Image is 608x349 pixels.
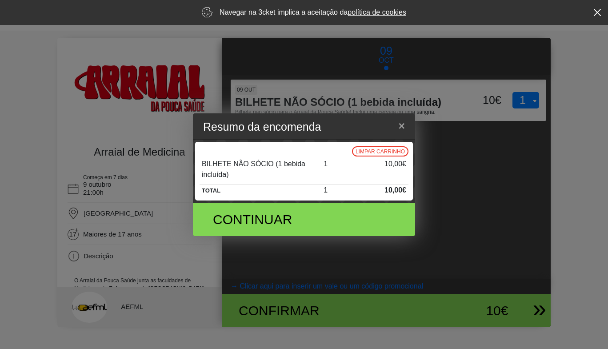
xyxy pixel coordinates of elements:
a: política de cookies [348,8,406,16]
h5: Resumo da encomenda [203,119,321,136]
div: 10,00€ [356,159,408,180]
div: BILHETE NÃO SÓCIO (1 bebida incluída) [200,159,321,180]
span: × [398,119,405,133]
div: Continuar [206,209,336,229]
button: Limpar carrinho [352,146,408,156]
button: Close [391,112,412,140]
div: 10,00€ [356,185,408,196]
div: 1 [321,185,356,196]
div: 1 [321,159,356,180]
div: TOTAL [200,185,321,196]
p: Navegar na 3cket implica a aceitação da [220,7,406,18]
button: Continuar [193,203,415,236]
